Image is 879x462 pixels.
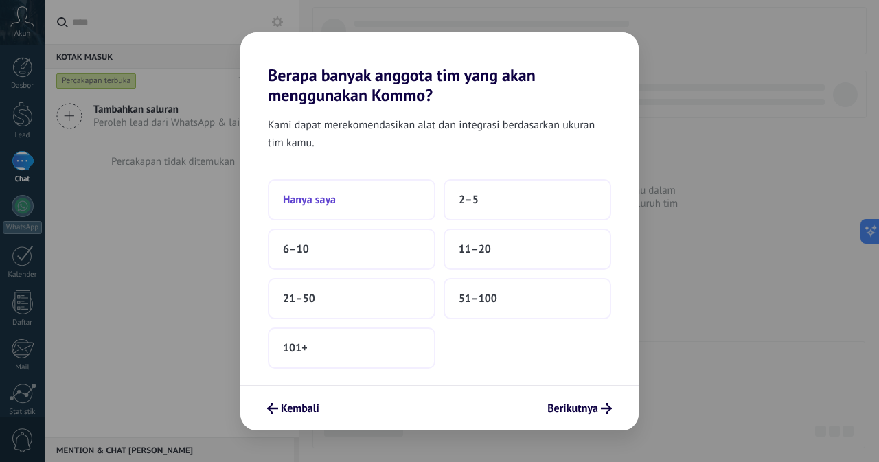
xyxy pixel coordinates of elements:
[283,193,336,207] span: Hanya saya
[459,292,497,305] span: 51–100
[268,327,435,369] button: 101+
[459,193,479,207] span: 2–5
[283,242,309,256] span: 6–10
[444,179,611,220] button: 2–5
[268,116,611,152] span: Kami dapat merekomendasikan alat dan integrasi berdasarkan ukuran tim kamu.
[261,397,326,420] button: Kembali
[240,32,639,105] h2: Berapa banyak anggota tim yang akan menggunakan Kommo?
[268,229,435,270] button: 6–10
[444,229,611,270] button: 11–20
[281,404,319,413] span: Kembali
[268,278,435,319] button: 21–50
[283,341,308,355] span: 101+
[283,292,315,305] span: 21–50
[459,242,491,256] span: 11–20
[444,278,611,319] button: 51–100
[547,404,598,413] span: Berikutnya
[268,179,435,220] button: Hanya saya
[541,397,618,420] button: Berikutnya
